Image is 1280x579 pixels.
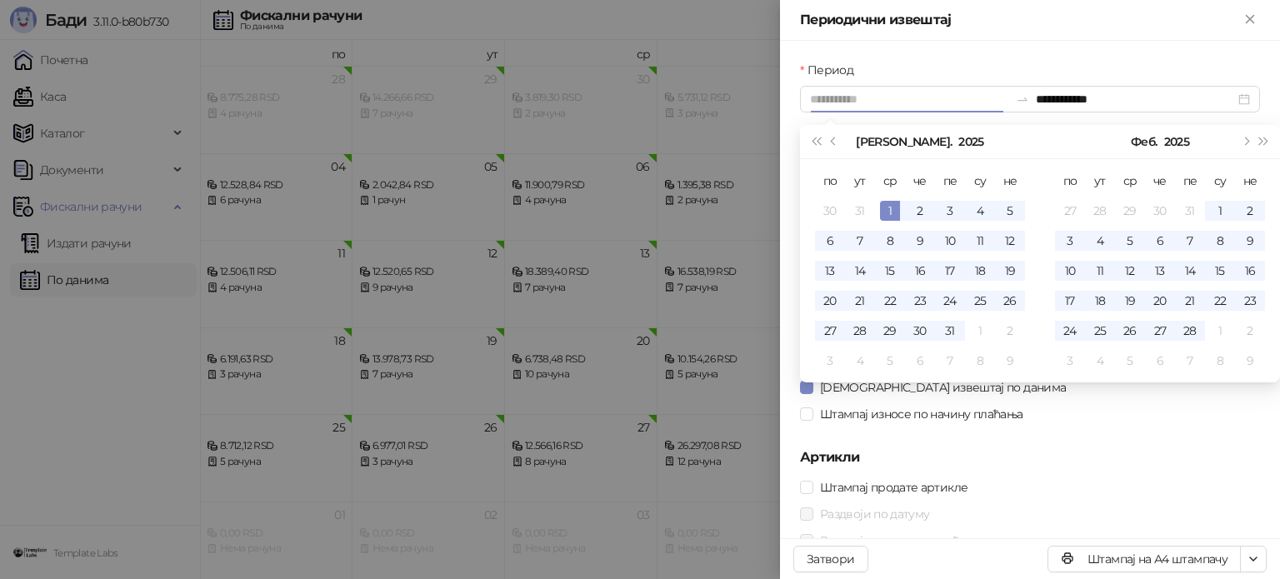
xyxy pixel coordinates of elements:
[905,196,935,226] td: 2025-01-02
[845,226,875,256] td: 2025-01-07
[1235,196,1265,226] td: 2025-02-02
[850,321,870,341] div: 28
[1210,321,1230,341] div: 1
[905,166,935,196] th: че
[1235,346,1265,376] td: 2025-03-09
[875,256,905,286] td: 2025-01-15
[850,351,870,371] div: 4
[1090,231,1110,251] div: 4
[875,196,905,226] td: 2025-01-01
[1055,226,1085,256] td: 2025-02-03
[970,351,990,371] div: 8
[1120,351,1140,371] div: 5
[875,286,905,316] td: 2025-01-22
[845,256,875,286] td: 2025-01-14
[1060,351,1080,371] div: 3
[970,231,990,251] div: 11
[810,90,1009,108] input: Период
[1055,256,1085,286] td: 2025-02-10
[856,125,952,158] button: Изабери месец
[1016,92,1029,106] span: swap-right
[820,201,840,221] div: 30
[815,316,845,346] td: 2025-01-27
[910,261,930,281] div: 16
[1235,316,1265,346] td: 2025-03-02
[820,231,840,251] div: 6
[1240,201,1260,221] div: 2
[1210,261,1230,281] div: 15
[965,316,995,346] td: 2025-02-01
[1085,346,1115,376] td: 2025-03-04
[1235,256,1265,286] td: 2025-02-16
[1120,321,1140,341] div: 26
[815,166,845,196] th: по
[820,351,840,371] div: 3
[1235,166,1265,196] th: не
[935,166,965,196] th: пе
[813,478,974,497] span: Штампај продате артикле
[880,261,900,281] div: 15
[905,286,935,316] td: 2025-01-23
[1085,316,1115,346] td: 2025-02-25
[1205,226,1235,256] td: 2025-02-08
[793,546,868,572] button: Затвори
[1000,351,1020,371] div: 9
[815,346,845,376] td: 2025-02-03
[1205,256,1235,286] td: 2025-02-15
[1120,261,1140,281] div: 12
[1210,291,1230,311] div: 22
[910,201,930,221] div: 2
[1000,231,1020,251] div: 12
[875,166,905,196] th: ср
[995,226,1025,256] td: 2025-01-12
[880,351,900,371] div: 5
[1090,291,1110,311] div: 18
[850,261,870,281] div: 14
[1115,256,1145,286] td: 2025-02-12
[995,166,1025,196] th: не
[813,378,1072,397] span: [DEMOGRAPHIC_DATA] извештај по данима
[875,346,905,376] td: 2025-02-05
[935,196,965,226] td: 2025-01-03
[935,346,965,376] td: 2025-02-07
[1055,196,1085,226] td: 2025-01-27
[970,321,990,341] div: 1
[875,226,905,256] td: 2025-01-08
[1090,201,1110,221] div: 28
[1060,321,1080,341] div: 24
[1240,291,1260,311] div: 23
[815,286,845,316] td: 2025-01-20
[1000,291,1020,311] div: 26
[995,316,1025,346] td: 2025-02-02
[813,405,1030,423] span: Штампај износе по начину плаћања
[1175,286,1205,316] td: 2025-02-21
[1131,125,1157,158] button: Изабери месец
[1180,321,1200,341] div: 28
[965,196,995,226] td: 2025-01-04
[905,256,935,286] td: 2025-01-16
[905,316,935,346] td: 2025-01-30
[1255,125,1273,158] button: Следећа година (Control + right)
[1210,201,1230,221] div: 1
[1090,351,1110,371] div: 4
[1150,351,1170,371] div: 6
[1205,346,1235,376] td: 2025-03-08
[910,321,930,341] div: 30
[1180,231,1200,251] div: 7
[1205,316,1235,346] td: 2025-03-01
[1085,196,1115,226] td: 2025-01-28
[995,196,1025,226] td: 2025-01-05
[875,316,905,346] td: 2025-01-29
[1055,346,1085,376] td: 2025-03-03
[1205,286,1235,316] td: 2025-02-22
[1055,316,1085,346] td: 2025-02-24
[1164,125,1189,158] button: Изабери годину
[1236,125,1254,158] button: Следећи месец (PageDown)
[825,125,843,158] button: Претходни месец (PageUp)
[1150,261,1170,281] div: 13
[1090,261,1110,281] div: 11
[1175,316,1205,346] td: 2025-02-28
[1145,316,1175,346] td: 2025-02-27
[1180,351,1200,371] div: 7
[1000,321,1020,341] div: 2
